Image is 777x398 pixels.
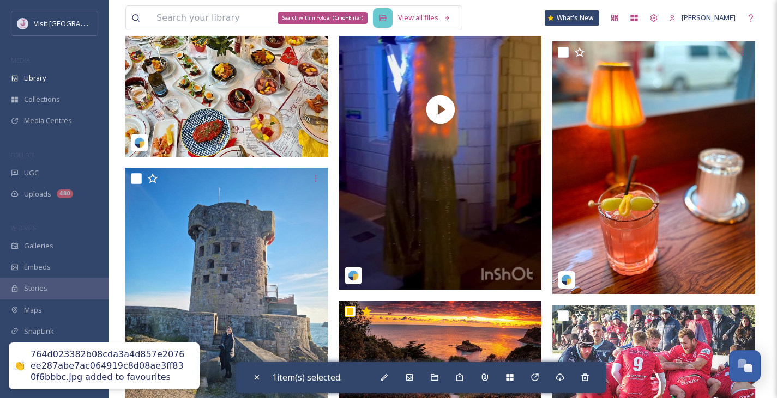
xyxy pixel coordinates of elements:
[682,13,736,22] span: [PERSON_NAME]
[278,12,368,24] div: Search within Folder (Cmd+Enter)
[272,371,342,383] span: 1 item(s) selected.
[17,18,28,29] img: Events-Jersey-Logo.png
[561,274,572,285] img: snapsea-logo.png
[125,5,328,157] img: b3671900a816fd4332af59c3a878d9b17f2ea1fbcc5bb2b4c5add185931c315f.jpg
[31,349,189,383] div: 764d023382b08cda3a4d857e2076ee287abe7ac064919c8d08ae3ff830f6bbbc.jpg added to favourites
[57,189,73,198] div: 480
[24,262,51,272] span: Embeds
[24,241,53,251] span: Galleries
[24,94,60,105] span: Collections
[14,360,25,371] div: 👏
[134,137,145,148] img: snapsea-logo.png
[24,305,42,315] span: Maps
[348,270,359,281] img: snapsea-logo.png
[664,7,741,28] a: [PERSON_NAME]
[11,151,34,159] span: COLLECT
[24,283,47,293] span: Stories
[552,41,755,293] img: 12aa76386d9b4539cd98000c0aff6dd1abd4d8e573a4136785274f188c03151d.jpg
[24,115,72,126] span: Media Centres
[11,224,36,232] span: WIDGETS
[729,350,761,382] button: Open Chat
[151,6,353,30] input: Search your library
[545,10,599,26] a: What's New
[393,7,456,28] a: View all files
[11,56,30,64] span: MEDIA
[34,18,118,28] span: Visit [GEOGRAPHIC_DATA]
[24,73,46,83] span: Library
[24,189,51,199] span: Uploads
[24,326,54,336] span: SnapLink
[24,168,39,178] span: UGC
